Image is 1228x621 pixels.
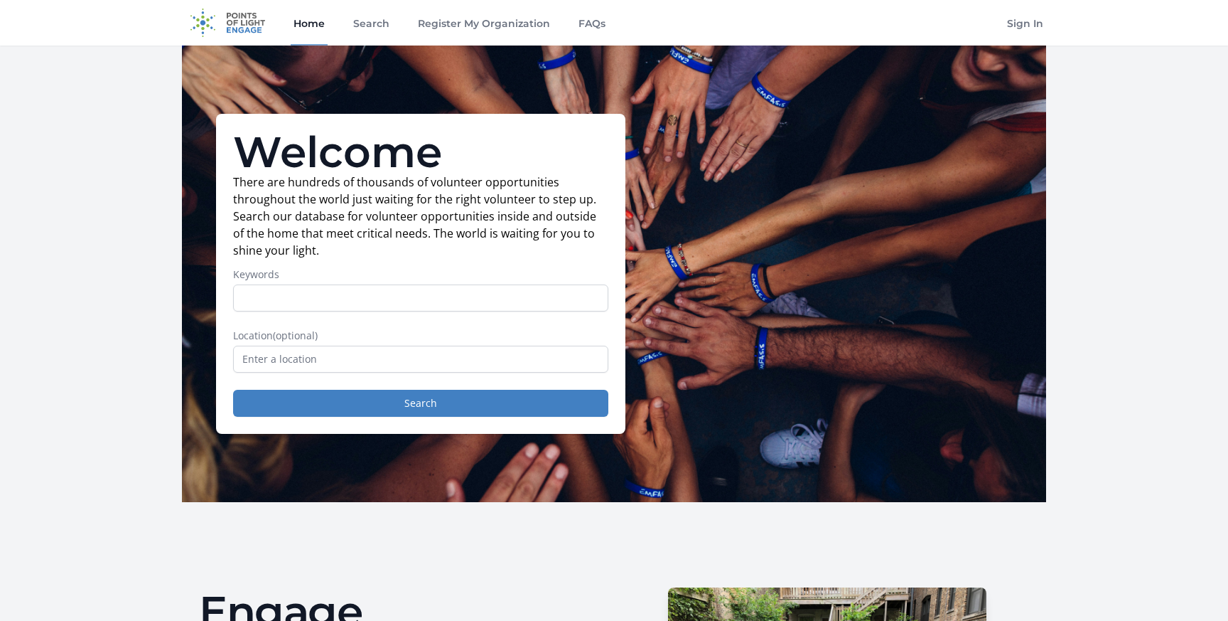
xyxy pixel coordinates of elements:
p: There are hundreds of thousands of volunteer opportunities throughout the world just waiting for ... [233,174,608,259]
label: Keywords [233,267,608,282]
span: (optional) [273,329,318,342]
label: Location [233,329,608,343]
button: Search [233,390,608,417]
h1: Welcome [233,131,608,174]
input: Enter a location [233,346,608,373]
